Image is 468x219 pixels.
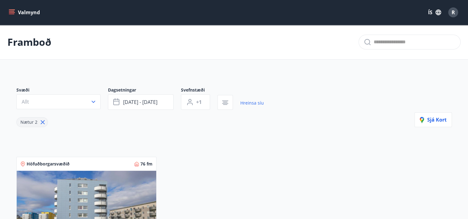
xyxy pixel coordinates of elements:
[22,98,29,105] span: Allt
[240,96,264,110] a: Hreinsa síu
[452,9,455,16] span: R
[140,161,152,167] span: 76 fm
[420,116,447,123] span: Sjá kort
[27,161,70,167] span: Höfuðborgarsvæðið
[20,119,37,125] span: Nætur 2
[425,7,444,18] button: ÍS
[446,5,461,20] button: R
[123,99,157,105] span: [DATE] - [DATE]
[108,94,174,110] button: [DATE] - [DATE]
[16,117,48,127] div: Nætur 2
[181,87,217,94] span: Svefnstæði
[7,7,42,18] button: menu
[414,112,452,127] button: Sjá kort
[16,87,108,94] span: Svæði
[196,99,202,105] span: +1
[108,87,181,94] span: Dagsetningar
[16,94,101,109] button: Allt
[181,94,210,110] button: +1
[7,35,51,49] p: Framboð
